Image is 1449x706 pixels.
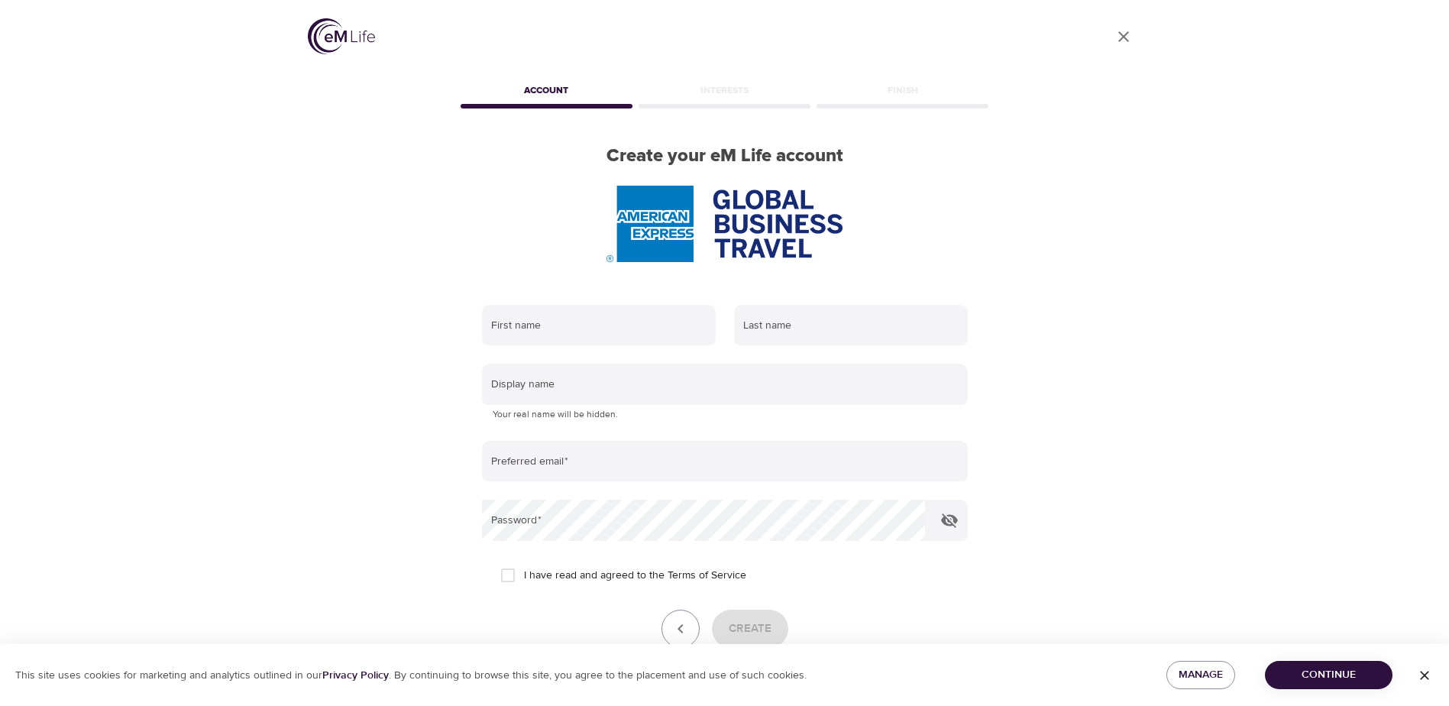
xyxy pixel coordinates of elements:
h2: Create your eM Life account [458,145,992,167]
button: Continue [1265,661,1392,689]
a: close [1105,18,1142,55]
img: AmEx%20GBT%20logo.png [606,186,842,262]
span: Manage [1179,666,1223,685]
img: logo [308,18,375,54]
p: Your real name will be hidden. [493,407,957,423]
a: Privacy Policy [322,669,389,682]
a: Terms of Service [668,568,746,584]
span: Continue [1277,666,1380,685]
span: I have read and agreed to the [524,568,746,584]
button: Manage [1166,661,1235,689]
